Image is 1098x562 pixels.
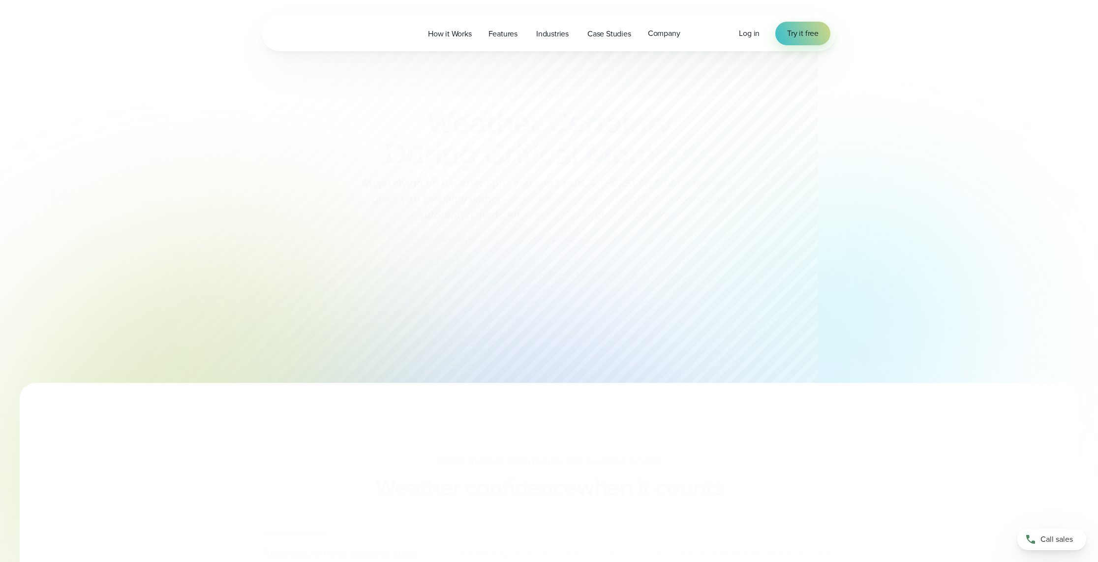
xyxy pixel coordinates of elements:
[420,24,480,44] a: How it Works
[428,28,472,40] span: How it Works
[775,22,830,45] a: Try it free
[1017,529,1086,550] a: Call sales
[787,28,819,39] span: Try it free
[648,28,680,39] span: Company
[488,28,518,40] span: Features
[739,28,760,39] a: Log in
[579,24,640,44] a: Case Studies
[536,28,569,40] span: Industries
[587,28,631,40] span: Case Studies
[1040,533,1073,545] span: Call sales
